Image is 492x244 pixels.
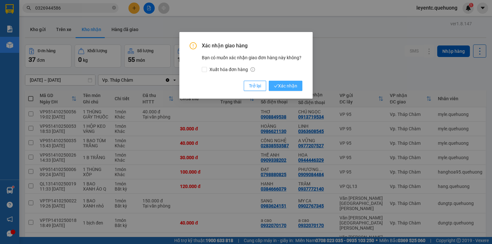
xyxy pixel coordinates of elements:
[244,81,266,91] button: Trở lại
[250,67,255,72] span: info-circle
[274,82,297,89] span: Xác nhận
[269,81,302,91] button: checkXác nhận
[190,42,197,49] span: exclamation-circle
[202,42,302,49] span: Xác nhận giao hàng
[274,84,278,88] span: check
[207,66,258,73] span: Xuất hóa đơn hàng
[249,82,261,89] span: Trở lại
[202,54,302,73] div: Bạn có muốn xác nhận giao đơn hàng này không?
